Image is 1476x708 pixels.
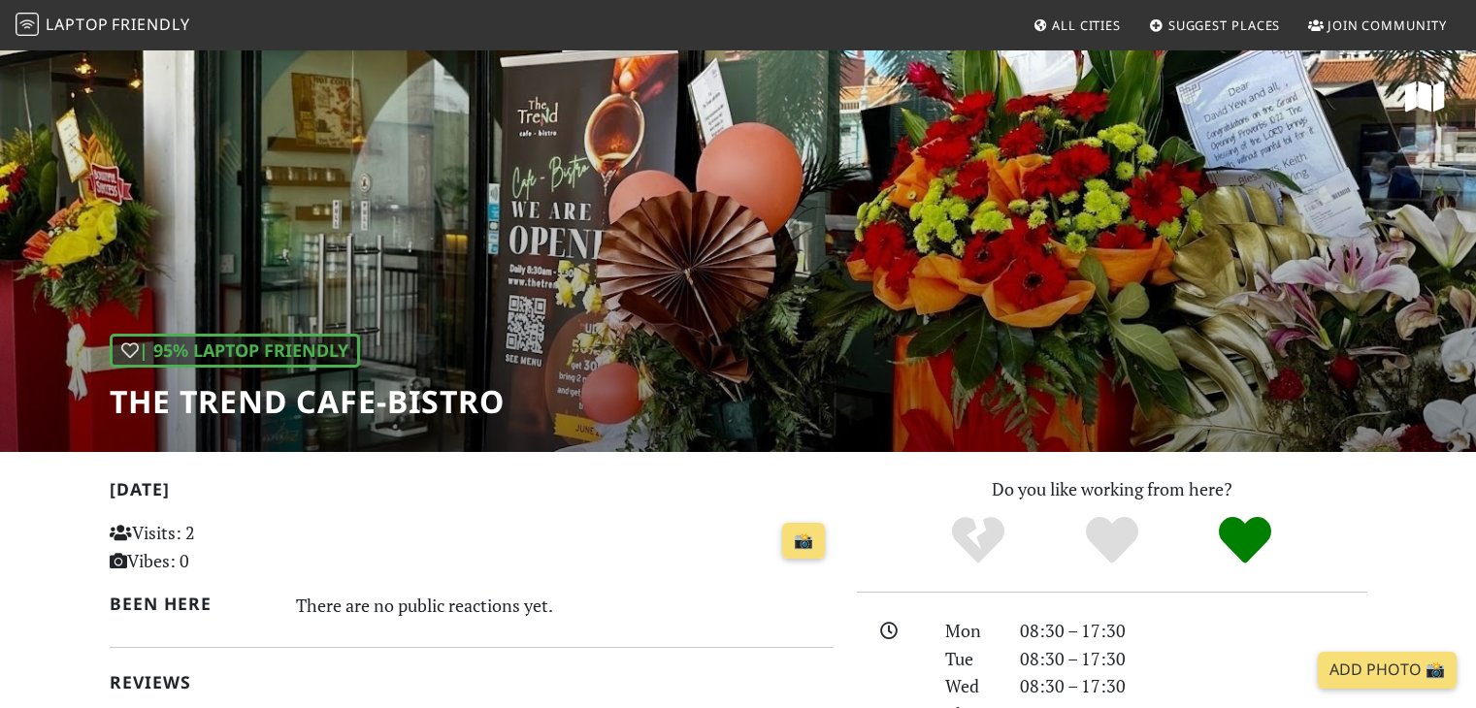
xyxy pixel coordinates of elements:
div: There are no public reactions yet. [296,590,834,621]
span: Friendly [112,14,189,35]
a: All Cities [1025,8,1129,43]
h2: [DATE] [110,479,834,507]
div: 08:30 – 17:30 [1008,617,1379,645]
div: Yes [1045,514,1179,567]
p: Visits: 2 Vibes: 0 [110,519,336,575]
h2: Reviews [110,672,834,692]
img: LaptopFriendly [16,13,39,36]
p: Do you like working from here? [857,475,1367,503]
span: Suggest Places [1168,16,1281,34]
a: Join Community [1300,8,1455,43]
a: Add Photo 📸 [1318,652,1457,689]
div: Mon [934,617,1007,645]
span: All Cities [1052,16,1121,34]
div: No [911,514,1045,567]
span: Join Community [1328,16,1447,34]
a: 📸 [782,523,825,560]
h1: The Trend cafe-bistro [110,383,505,420]
div: Tue [934,645,1007,673]
div: 08:30 – 17:30 [1008,645,1379,673]
div: 08:30 – 17:30 [1008,672,1379,700]
a: LaptopFriendly LaptopFriendly [16,9,190,43]
div: | 95% Laptop Friendly [110,334,360,368]
div: Wed [934,672,1007,700]
span: Laptop [46,14,109,35]
h2: Been here [110,594,274,614]
div: Definitely! [1178,514,1312,567]
a: Suggest Places [1141,8,1289,43]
